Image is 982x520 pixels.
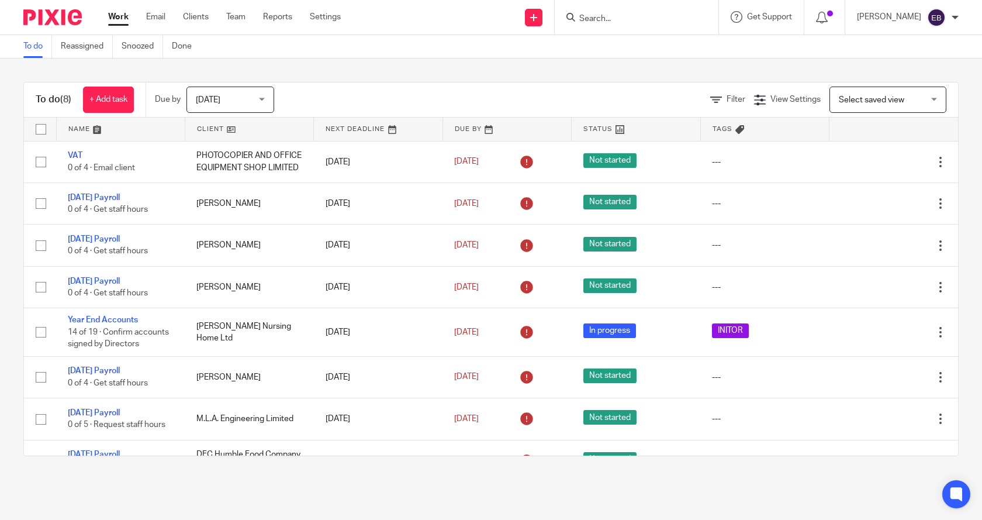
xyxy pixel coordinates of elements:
span: Not started [583,195,637,209]
a: Done [172,35,200,58]
div: --- [712,455,817,467]
td: [DATE] [314,308,442,356]
img: Pixie [23,9,82,25]
td: [DATE] [314,225,442,266]
span: Not started [583,369,637,383]
td: PHOTOCOPIER AND OFFICE EQUIPMENT SHOP LIMITED [185,141,313,182]
span: Select saved view [839,96,904,104]
span: [DATE] [454,373,479,381]
span: Get Support [747,13,792,21]
td: M.L.A. Engineering Limited [185,398,313,440]
a: [DATE] Payroll [68,235,120,243]
span: 0 of 4 · Get staff hours [68,379,148,387]
span: In progress [583,323,636,338]
div: --- [712,198,817,209]
td: [DATE] [314,398,442,440]
div: --- [712,413,817,425]
span: Not started [583,153,637,168]
a: [DATE] Payroll [68,194,120,202]
a: [DATE] Payroll [68,367,120,375]
td: [PERSON_NAME] [185,266,313,308]
td: DFC Humble Food Company Ltd [185,440,313,481]
span: [DATE] [454,199,479,208]
td: [DATE] [314,141,442,182]
span: View Settings [770,95,821,104]
span: Not started [583,410,637,425]
input: Search [578,14,683,25]
span: [DATE] [196,96,220,104]
td: [PERSON_NAME] Nursing Home Ltd [185,308,313,356]
div: --- [712,281,817,293]
td: [PERSON_NAME] [185,356,313,398]
a: Settings [310,11,341,23]
span: [DATE] [454,415,479,423]
a: [DATE] Payroll [68,450,120,459]
a: VAT [68,151,82,160]
td: [DATE] [314,356,442,398]
span: 0 of 4 · Email client [68,164,135,172]
span: INITOR [712,323,749,338]
td: [DATE] [314,182,442,224]
div: --- [712,156,817,168]
a: + Add task [83,87,134,113]
span: Not started [583,278,637,293]
span: 0 of 4 · Get staff hours [68,205,148,213]
span: 0 of 5 · Request staff hours [68,421,165,429]
span: Tags [713,126,732,132]
a: To do [23,35,52,58]
a: Year End Accounts [68,316,138,324]
span: Filter [727,95,745,104]
td: [DATE] [314,266,442,308]
span: (8) [60,95,71,104]
a: Snoozed [122,35,163,58]
a: [DATE] Payroll [68,409,120,417]
span: [DATE] [454,158,479,166]
a: Clients [183,11,209,23]
span: Not started [583,237,637,252]
td: [PERSON_NAME] [185,225,313,266]
a: Reports [263,11,292,23]
a: Email [146,11,165,23]
span: Not started [583,452,637,467]
span: [DATE] [454,283,479,291]
td: [PERSON_NAME] [185,182,313,224]
img: svg%3E [927,8,946,27]
div: --- [712,371,817,383]
td: [DATE] [314,440,442,481]
span: [DATE] [454,328,479,336]
p: [PERSON_NAME] [857,11,921,23]
a: [DATE] Payroll [68,277,120,285]
a: Team [226,11,245,23]
span: 0 of 4 · Get staff hours [68,289,148,297]
h1: To do [36,94,71,106]
a: Work [108,11,129,23]
span: [DATE] [454,241,479,249]
a: Reassigned [61,35,113,58]
span: 0 of 4 · Get staff hours [68,247,148,256]
span: 14 of 19 · Confirm accounts signed by Directors [68,328,169,349]
div: --- [712,239,817,251]
p: Due by [155,94,181,105]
